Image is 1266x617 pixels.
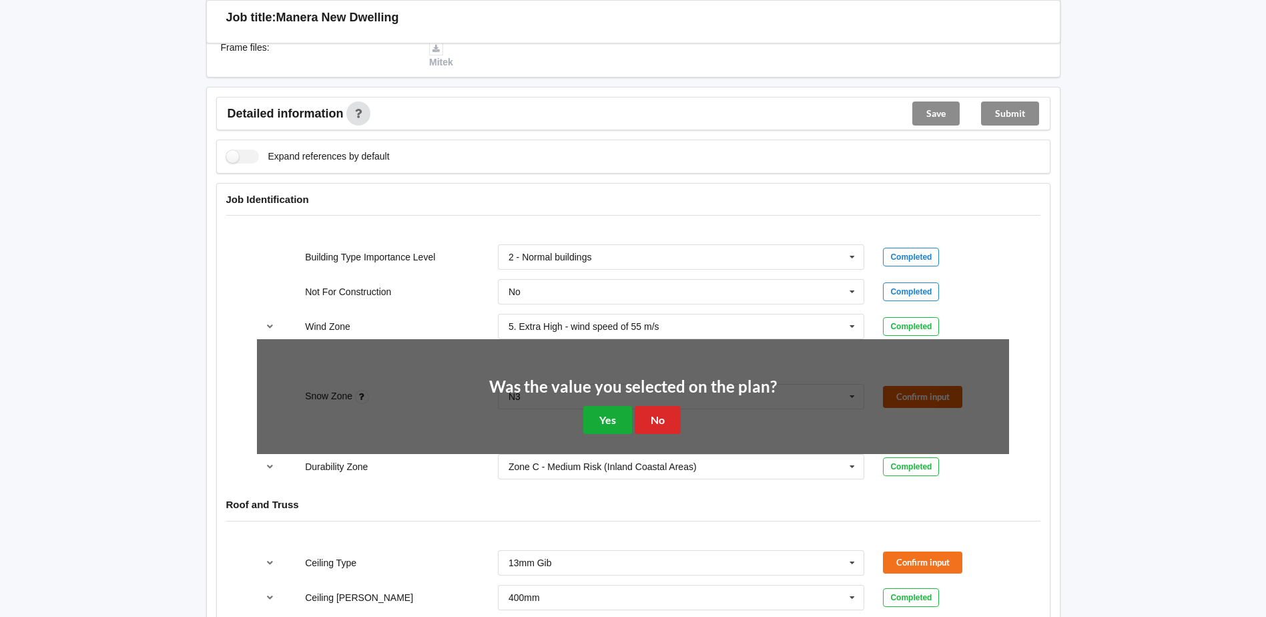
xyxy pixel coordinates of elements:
button: Yes [583,406,632,433]
label: Wind Zone [305,321,350,332]
button: reference-toggle [257,455,283,479]
button: reference-toggle [257,586,283,610]
h3: Manera New Dwelling [276,10,399,25]
div: No [509,287,521,296]
button: reference-toggle [257,551,283,575]
label: Building Type Importance Level [305,252,435,262]
div: Completed [883,317,939,336]
button: Confirm input [883,552,962,574]
div: Frame files : [212,41,420,69]
label: Ceiling [PERSON_NAME] [305,592,413,603]
div: Completed [883,588,939,607]
h4: Job Identification [226,193,1040,206]
div: 13mm Gib [509,558,552,568]
div: Completed [883,457,939,476]
div: Completed [883,248,939,266]
div: Completed [883,282,939,301]
div: Zone C - Medium Risk (Inland Coastal Areas) [509,462,697,471]
label: Ceiling Type [305,558,356,568]
h2: Was the value you selected on the plan? [489,377,777,397]
label: Not For Construction [305,286,391,297]
span: Detailed information [228,108,344,120]
button: No [635,406,681,433]
label: Durability Zone [305,461,368,472]
div: 2 - Normal buildings [509,252,592,262]
label: Expand references by default [226,150,390,164]
button: reference-toggle [257,315,283,339]
div: 400mm [509,593,540,602]
h3: Job title: [226,10,276,25]
h4: Roof and Truss [226,498,1040,511]
div: 5. Extra High - wind speed of 55 m/s [509,322,659,331]
a: Mitek [429,42,453,67]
